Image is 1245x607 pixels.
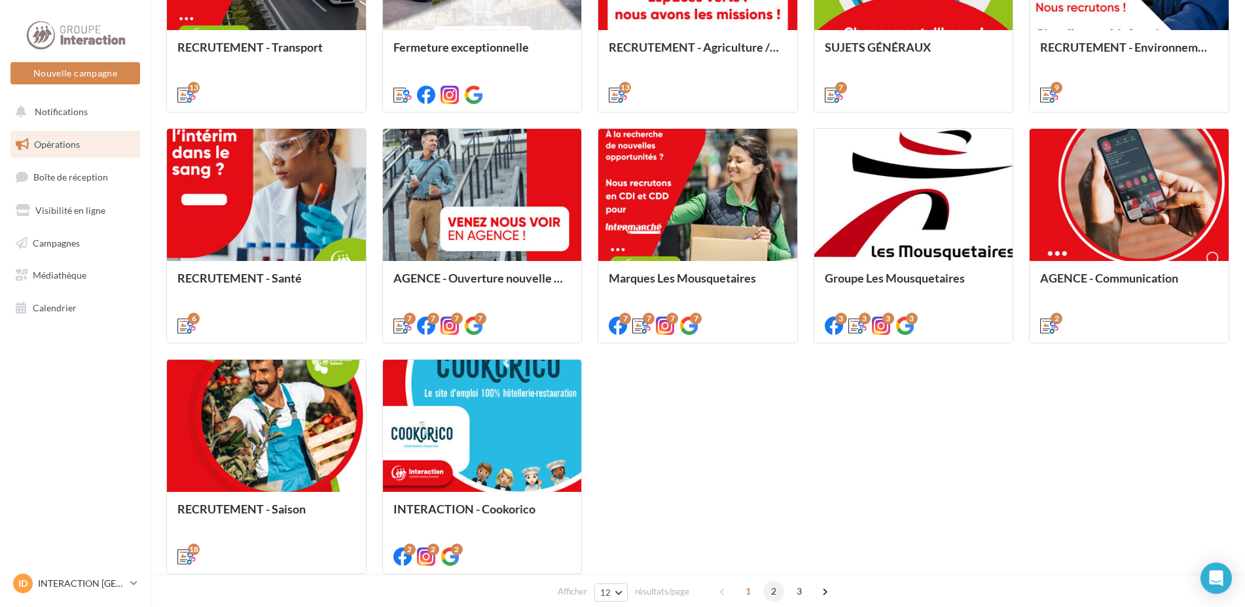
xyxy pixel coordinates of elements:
[177,271,355,298] div: RECRUTEMENT - Santé
[393,271,571,298] div: AGENCE - Ouverture nouvelle agence
[8,294,143,322] a: Calendrier
[38,577,125,590] p: INTERACTION [GEOGRAPHIC_DATA]
[404,313,416,324] div: 7
[763,581,784,602] span: 2
[451,313,463,324] div: 7
[35,106,88,117] span: Notifications
[393,502,571,529] div: INTERACTION - Cookorico
[643,313,655,324] div: 7
[8,98,137,126] button: Notifications
[666,313,678,324] div: 7
[427,544,439,555] div: 2
[177,502,355,529] div: RECRUTEMENT - Saison
[1040,271,1218,298] div: AGENCE - Communication
[393,41,571,67] div: Fermeture exceptionnelle
[451,544,463,555] div: 2
[619,313,631,324] div: 7
[10,571,140,596] a: ID INTERACTION [GEOGRAPHIC_DATA]
[34,139,80,150] span: Opérations
[188,313,200,324] div: 6
[789,581,810,602] span: 3
[33,237,80,248] span: Campagnes
[427,313,439,324] div: 7
[835,82,847,94] div: 7
[8,197,143,224] a: Visibilité en ligne
[8,230,143,257] a: Campagnes
[35,205,105,216] span: Visibilité en ligne
[33,269,86,281] span: Médiathèque
[882,313,894,324] div: 3
[8,131,143,158] a: Opérations
[1040,41,1218,67] div: RECRUTEMENT - Environnement
[825,271,1003,298] div: Groupe Les Mousquetaires
[609,271,787,298] div: Marques Les Mousquetaires
[835,313,847,324] div: 3
[1051,82,1062,94] div: 9
[594,583,628,602] button: 12
[8,262,143,289] a: Médiathèque
[188,544,200,555] div: 18
[475,313,486,324] div: 7
[738,581,759,602] span: 1
[1200,563,1232,594] div: Open Intercom Messenger
[177,41,355,67] div: RECRUTEMENT - Transport
[635,585,689,598] span: résultats/page
[404,544,416,555] div: 2
[558,585,587,598] span: Afficher
[690,313,702,324] div: 7
[18,577,27,590] span: ID
[1051,313,1062,324] div: 2
[8,163,143,191] a: Boîte de réception
[188,82,200,94] div: 13
[33,171,108,182] span: Boîte de réception
[825,41,1003,67] div: SUJETS GÉNÉRAUX
[600,587,611,598] span: 12
[609,41,787,67] div: RECRUTEMENT - Agriculture / Espaces verts
[859,313,871,324] div: 3
[33,302,77,313] span: Calendrier
[10,62,140,84] button: Nouvelle campagne
[906,313,918,324] div: 3
[619,82,631,94] div: 13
